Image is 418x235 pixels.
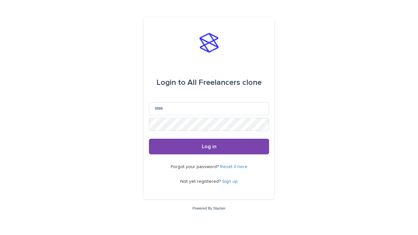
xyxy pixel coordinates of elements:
[180,179,222,184] span: Not yet registered?
[156,79,185,86] span: Login to
[199,33,219,53] img: stacker-logo-s-only.png
[220,164,248,169] a: Reset it here
[192,206,225,210] a: Powered By Stacker
[202,144,217,149] span: Log in
[171,164,220,169] span: Forgot your password?
[149,139,269,154] button: Log in
[222,179,238,184] a: Sign up
[156,73,262,92] div: All Freelancers clone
